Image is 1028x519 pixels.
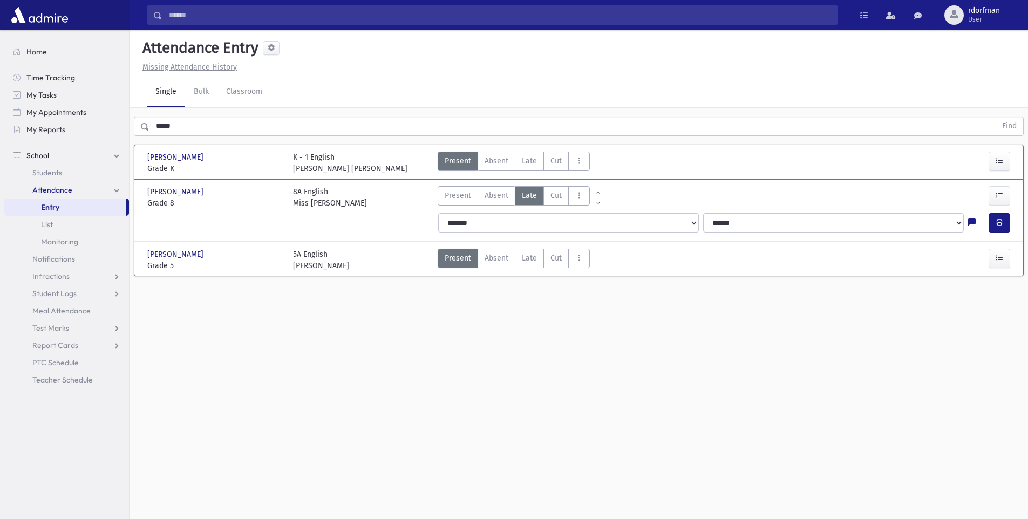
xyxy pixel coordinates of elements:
[438,249,590,271] div: AttTypes
[147,260,282,271] span: Grade 5
[147,152,206,163] span: [PERSON_NAME]
[4,69,129,86] a: Time Tracking
[26,47,47,57] span: Home
[996,117,1023,135] button: Find
[445,252,471,264] span: Present
[32,375,93,385] span: Teacher Schedule
[4,164,129,181] a: Students
[32,340,78,350] span: Report Cards
[32,323,69,333] span: Test Marks
[293,152,407,174] div: K - 1 English [PERSON_NAME] [PERSON_NAME]
[4,250,129,268] a: Notifications
[293,186,367,209] div: 8A English Miss [PERSON_NAME]
[32,168,62,177] span: Students
[968,15,1000,24] span: User
[293,249,349,271] div: 5A English [PERSON_NAME]
[26,151,49,160] span: School
[4,319,129,337] a: Test Marks
[550,252,562,264] span: Cut
[26,90,57,100] span: My Tasks
[4,43,129,60] a: Home
[968,6,1000,15] span: rdorfman
[138,39,258,57] h5: Attendance Entry
[438,186,590,209] div: AttTypes
[550,190,562,201] span: Cut
[4,371,129,388] a: Teacher Schedule
[147,249,206,260] span: [PERSON_NAME]
[32,289,77,298] span: Student Logs
[4,86,129,104] a: My Tasks
[550,155,562,167] span: Cut
[4,354,129,371] a: PTC Schedule
[485,252,508,264] span: Absent
[4,121,129,138] a: My Reports
[217,77,271,107] a: Classroom
[147,77,185,107] a: Single
[485,190,508,201] span: Absent
[4,104,129,121] a: My Appointments
[138,63,237,72] a: Missing Attendance History
[26,107,86,117] span: My Appointments
[4,216,129,233] a: List
[147,186,206,197] span: [PERSON_NAME]
[9,4,71,26] img: AdmirePro
[147,163,282,174] span: Grade K
[32,185,72,195] span: Attendance
[4,233,129,250] a: Monitoring
[32,306,91,316] span: Meal Attendance
[162,5,838,25] input: Search
[142,63,237,72] u: Missing Attendance History
[26,73,75,83] span: Time Tracking
[4,268,129,285] a: Infractions
[147,197,282,209] span: Grade 8
[41,237,78,247] span: Monitoring
[4,181,129,199] a: Attendance
[4,337,129,354] a: Report Cards
[4,199,126,216] a: Entry
[41,220,53,229] span: List
[32,358,79,367] span: PTC Schedule
[4,285,129,302] a: Student Logs
[438,152,590,174] div: AttTypes
[445,155,471,167] span: Present
[522,252,537,264] span: Late
[445,190,471,201] span: Present
[32,271,70,281] span: Infractions
[485,155,508,167] span: Absent
[4,302,129,319] a: Meal Attendance
[41,202,59,212] span: Entry
[185,77,217,107] a: Bulk
[522,190,537,201] span: Late
[32,254,75,264] span: Notifications
[26,125,65,134] span: My Reports
[4,147,129,164] a: School
[522,155,537,167] span: Late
